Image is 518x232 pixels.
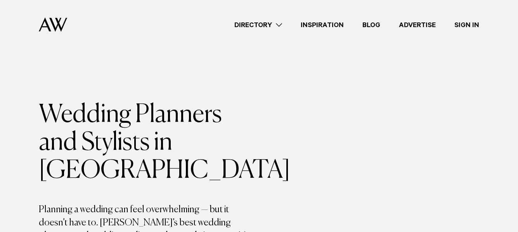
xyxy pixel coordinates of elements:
[225,20,291,30] a: Directory
[445,20,489,30] a: Sign In
[390,20,445,30] a: Advertise
[353,20,390,30] a: Blog
[39,17,67,32] img: Auckland Weddings Logo
[39,101,259,185] h1: Wedding Planners and Stylists in [GEOGRAPHIC_DATA]
[291,20,353,30] a: Inspiration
